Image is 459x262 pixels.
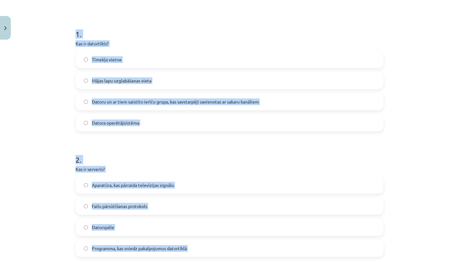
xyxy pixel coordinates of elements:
span: Datorspēle [92,224,114,231]
img: icon-close-lesson-0947bae3869378f0d4975bcd49f059093ad1ed9edebbc8119c70593378902aed.svg [4,26,7,30]
h1: 1 . [76,19,383,38]
input: Failu pārsūtīšanas protokols [84,204,88,208]
span: Mājas lapu uzglabāšanas vieta [92,77,151,84]
p: Kas ir serveris? [76,166,383,173]
span: Programma, kas sniedz pakalpojumus datortīklā [92,245,187,252]
h1: 2 . [76,144,383,164]
span: Tīmekļa vietne [92,56,122,63]
span: Datora operētājsistēma [92,119,139,126]
span: Datoru un ar tiem saistīto ierīču grupa, kas savstarpēji savienotas ar sakaru kanāliem [92,98,259,105]
input: Programma, kas sniedz pakalpojumus datortīklā [84,246,88,250]
input: Datora operētājsistēma [84,121,88,125]
input: Datoru un ar tiem saistīto ierīču grupa, kas savstarpēji savienotas ar sakaru kanāliem [84,100,88,104]
span: Failu pārsūtīšanas protokols [92,203,147,210]
input: Datorspēle [84,225,88,229]
input: Aparatūra, kas pārraida televīzijas signālu [84,183,88,187]
p: Kas ir datortīkls? [76,40,383,47]
span: Aparatūra, kas pārraida televīzijas signālu [92,182,174,189]
input: Mājas lapu uzglabāšanas vieta [84,79,88,83]
input: Tīmekļa vietne [84,58,88,62]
